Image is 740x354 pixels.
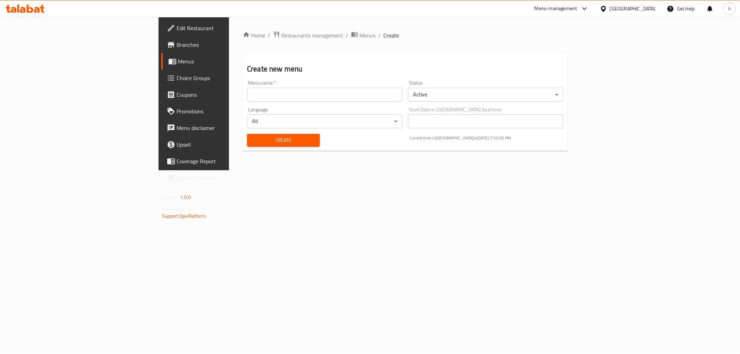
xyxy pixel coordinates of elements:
span: Promotions [177,107,277,115]
span: Menus [178,57,277,66]
span: Branches [177,41,277,49]
a: Grocery Checklist [161,170,282,186]
div: Active [408,88,563,102]
span: Coverage Report [177,157,277,165]
a: Branches [161,36,282,53]
li: / [378,31,381,40]
nav: breadcrumb [243,31,568,40]
a: Menu disclaimer [161,120,282,136]
input: Please enter Menu name [247,88,402,102]
span: Menu disclaimer [177,124,277,132]
span: Grocery Checklist [177,174,277,182]
span: Create [253,136,314,145]
a: Choice Groups [161,70,282,86]
span: Get support on: [162,205,194,214]
a: Support.OpsPlatform [162,211,206,221]
span: Create [383,31,399,40]
a: Promotions [161,103,282,120]
a: Upsell [161,136,282,153]
a: Restaurants management [273,31,343,40]
button: Create [247,134,320,147]
p: Current time in [GEOGRAPHIC_DATA] is [DATE] 7:03:56 PM [409,135,563,141]
div: [GEOGRAPHIC_DATA] [610,5,656,12]
li: / [346,31,348,40]
a: Menus [161,53,282,70]
span: h [728,5,731,12]
span: Restaurants management [281,31,343,40]
span: 1.0.0 [180,193,191,202]
a: Coupons [161,86,282,103]
span: Coupons [177,90,277,99]
span: Version: [162,193,179,202]
span: Upsell [177,140,277,149]
div: All [247,114,402,128]
a: Menus [351,31,375,40]
a: Coverage Report [161,153,282,170]
h2: Create new menu [247,64,563,74]
span: Edit Restaurant [177,24,277,32]
a: Edit Restaurant [161,20,282,36]
span: Menus [359,31,375,40]
div: Menu-management [535,5,577,13]
span: Choice Groups [177,74,277,82]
